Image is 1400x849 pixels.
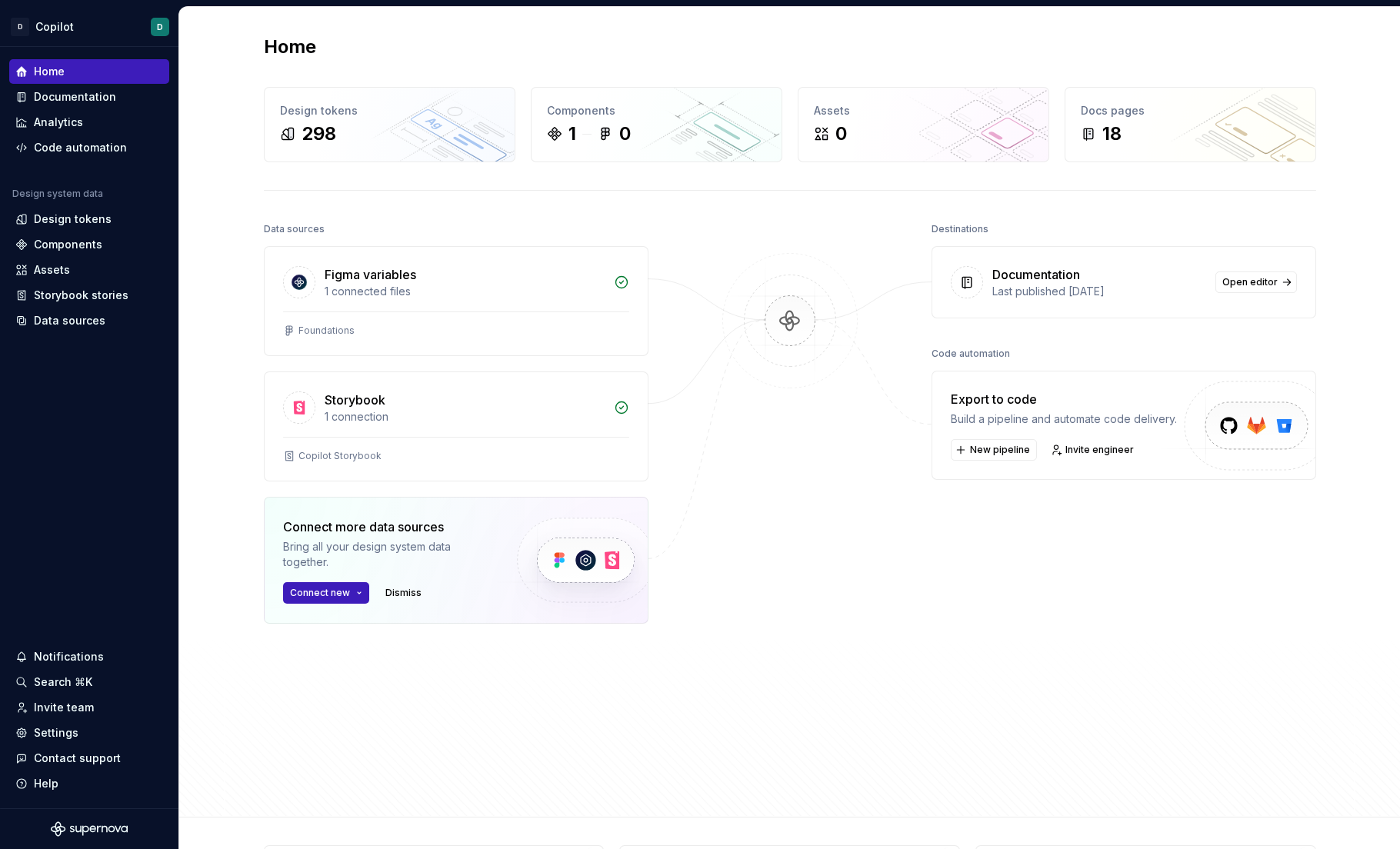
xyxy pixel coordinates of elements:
[34,64,65,79] div: Home
[264,87,515,162] a: Design tokens298
[283,518,491,536] div: Connect more data sources
[34,140,127,155] div: Code automation
[11,18,29,36] div: D
[798,87,1049,162] a: Assets0
[9,85,169,109] a: Documentation
[264,35,316,59] h2: Home
[9,110,169,135] a: Analytics
[290,587,350,599] span: Connect new
[283,582,369,604] button: Connect new
[932,218,988,240] div: Destinations
[34,674,92,690] div: Search ⌘K
[51,821,128,837] svg: Supernova Logo
[34,237,102,252] div: Components
[34,751,121,766] div: Contact support
[3,10,175,43] button: DCopilotD
[1046,439,1141,461] a: Invite engineer
[34,89,116,105] div: Documentation
[34,776,58,791] div: Help
[34,288,128,303] div: Storybook stories
[34,725,78,741] div: Settings
[34,115,83,130] div: Analytics
[280,103,499,118] div: Design tokens
[951,411,1177,427] div: Build a pipeline and automate code delivery.
[264,246,648,356] a: Figma variables1 connected filesFoundations
[264,371,648,481] a: Storybook1 connectionCopilot Storybook
[34,262,70,278] div: Assets
[34,211,112,227] div: Design tokens
[568,122,576,146] div: 1
[9,644,169,669] button: Notifications
[302,122,336,146] div: 298
[814,103,1033,118] div: Assets
[325,284,605,299] div: 1 connected files
[1065,444,1134,456] span: Invite engineer
[264,218,325,240] div: Data sources
[157,21,163,33] div: D
[325,391,385,409] div: Storybook
[9,258,169,282] a: Assets
[9,283,169,308] a: Storybook stories
[992,265,1080,284] div: Documentation
[385,587,422,599] span: Dismiss
[34,313,105,328] div: Data sources
[1081,103,1300,118] div: Docs pages
[378,582,428,604] button: Dismiss
[547,103,766,118] div: Components
[1102,122,1122,146] div: 18
[9,232,169,257] a: Components
[283,539,491,570] div: Bring all your design system data together.
[298,325,355,337] div: Foundations
[619,122,631,146] div: 0
[325,265,416,284] div: Figma variables
[35,19,74,35] div: Copilot
[9,721,169,745] a: Settings
[9,670,169,694] button: Search ⌘K
[970,444,1030,456] span: New pipeline
[325,409,605,424] div: 1 connection
[1222,276,1278,288] span: Open editor
[992,284,1206,299] div: Last published [DATE]
[298,450,382,462] div: Copilot Storybook
[12,188,103,200] div: Design system data
[9,59,169,84] a: Home
[951,439,1037,461] button: New pipeline
[9,207,169,231] a: Design tokens
[9,695,169,720] a: Invite team
[9,771,169,796] button: Help
[1215,271,1297,293] a: Open editor
[531,87,782,162] a: Components10
[932,343,1010,365] div: Code automation
[835,122,847,146] div: 0
[9,746,169,771] button: Contact support
[9,135,169,160] a: Code automation
[1065,87,1316,162] a: Docs pages18
[9,308,169,333] a: Data sources
[34,649,104,664] div: Notifications
[951,390,1177,408] div: Export to code
[34,700,94,715] div: Invite team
